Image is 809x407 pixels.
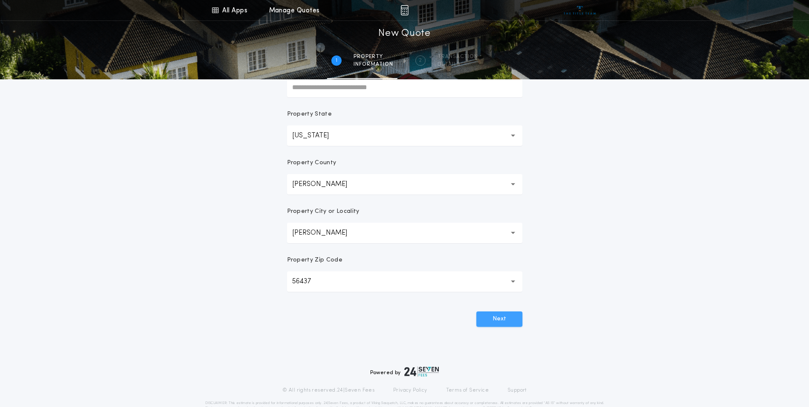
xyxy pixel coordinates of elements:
a: Support [507,387,527,394]
p: © All rights reserved. 24|Seven Fees [282,387,374,394]
a: Terms of Service [446,387,489,394]
p: Property Zip Code [287,256,342,265]
button: [PERSON_NAME] [287,174,522,195]
button: Next [476,311,522,327]
h1: New Quote [378,27,430,41]
p: Property City or Locality [287,207,360,216]
p: Property County [287,159,336,167]
button: [US_STATE] [287,125,522,146]
span: Transaction [438,53,478,60]
p: Property State [287,110,332,119]
img: img [400,5,409,15]
div: Powered by [370,366,439,377]
button: [PERSON_NAME] [287,223,522,243]
span: information [354,61,393,68]
img: vs-icon [564,6,596,15]
button: 56437 [287,271,522,292]
span: Property [354,53,393,60]
span: details [438,61,478,68]
h2: 1 [336,57,337,64]
img: logo [404,366,439,377]
p: [PERSON_NAME] [292,179,361,189]
h2: 2 [419,57,422,64]
p: [US_STATE] [292,131,342,141]
a: Privacy Policy [393,387,427,394]
p: 56437 [292,276,325,287]
p: [PERSON_NAME] [292,228,361,238]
